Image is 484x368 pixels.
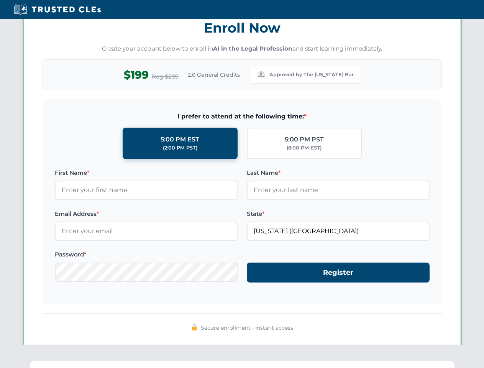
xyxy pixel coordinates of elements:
[256,69,266,80] img: Missouri Bar
[269,71,354,79] span: Approved by The [US_STATE] Bar
[285,135,324,145] div: 5:00 PM PST
[247,222,430,241] input: Missouri (MO)
[247,168,430,177] label: Last Name
[55,222,238,241] input: Enter your email
[201,324,293,332] span: Secure enrollment • Instant access
[213,45,292,52] strong: AI in the Legal Profession
[191,324,197,330] img: 🔒
[247,209,430,219] label: State
[43,16,442,40] h3: Enroll Now
[55,209,238,219] label: Email Address
[124,66,149,84] span: $199
[247,263,430,283] button: Register
[163,144,197,152] div: (2:00 PM PST)
[43,44,442,53] p: Create your account below to enroll in and start learning immediately.
[55,181,238,200] input: Enter your first name
[55,112,430,122] span: I prefer to attend at the following time:
[55,168,238,177] label: First Name
[55,250,238,259] label: Password
[287,144,322,152] div: (8:00 PM EST)
[11,4,103,15] img: Trusted CLEs
[247,181,430,200] input: Enter your last name
[188,71,240,79] span: 2.0 General Credits
[161,135,199,145] div: 5:00 PM EST
[152,72,179,81] span: Reg $299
